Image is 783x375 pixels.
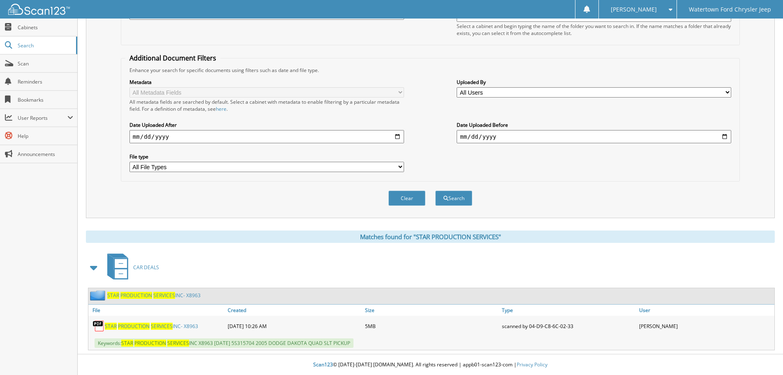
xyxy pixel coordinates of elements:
div: scanned by 04-D9-C8-6C-02-33 [500,318,637,334]
div: [PERSON_NAME] [637,318,774,334]
span: Scan [18,60,73,67]
span: Announcements [18,151,73,158]
span: Reminders [18,78,73,85]
legend: Additional Document Filters [125,54,220,63]
button: Clear [388,191,425,206]
img: folder2.png [90,290,107,300]
span: Cabinets [18,24,73,31]
div: Select a cabinet and begin typing the name of the folder you want to search in. If the name match... [457,23,731,37]
a: STAR PRODUCTION SERVICESINC- X8963 [105,323,198,330]
label: File type [129,153,404,160]
img: PDF.png [92,320,105,332]
div: 5MB [363,318,500,334]
span: STAR [107,292,119,299]
span: Scan123 [313,361,333,368]
div: Matches found for "STAR PRODUCTION SERVICES" [86,231,775,243]
span: PRODUCTION [118,323,150,330]
a: Created [226,305,363,316]
a: User [637,305,774,316]
img: scan123-logo-white.svg [8,4,70,15]
label: Uploaded By [457,79,731,86]
input: start [129,130,404,143]
span: Bookmarks [18,96,73,103]
span: Watertown Ford Chrysler Jeep [689,7,771,12]
a: CAR DEALS [102,251,159,284]
div: © [DATE]-[DATE] [DOMAIN_NAME]. All rights reserved | appb01-scan123-com | [78,355,783,375]
a: Privacy Policy [517,361,547,368]
label: Metadata [129,79,404,86]
a: Size [363,305,500,316]
div: Enhance your search for specific documents using filters such as date and file type. [125,67,735,74]
span: Search [18,42,72,49]
span: PRODUCTION [120,292,152,299]
span: SERVICES [153,292,175,299]
a: Type [500,305,637,316]
span: SERVICES [167,340,189,347]
label: Date Uploaded Before [457,121,731,128]
span: Help [18,133,73,140]
span: Keywords: INC X8963 [DATE] 5S315704 2005 DODGE DAKOTA QUAD SLT PICKUP [95,338,353,348]
span: PRODUCTION [134,340,166,347]
button: Search [435,191,472,206]
a: STAR PRODUCTION SERVICESINC- X8963 [107,292,201,299]
span: User Reports [18,114,67,121]
a: here [216,105,226,112]
span: [PERSON_NAME] [611,7,657,12]
span: STAR [105,323,117,330]
a: File [88,305,226,316]
label: Date Uploaded After [129,121,404,128]
span: CAR DEALS [133,264,159,271]
div: All metadata fields are searched by default. Select a cabinet with metadata to enable filtering b... [129,98,404,112]
div: [DATE] 10:26 AM [226,318,363,334]
span: SERVICES [151,323,173,330]
input: end [457,130,731,143]
span: STAR [121,340,133,347]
